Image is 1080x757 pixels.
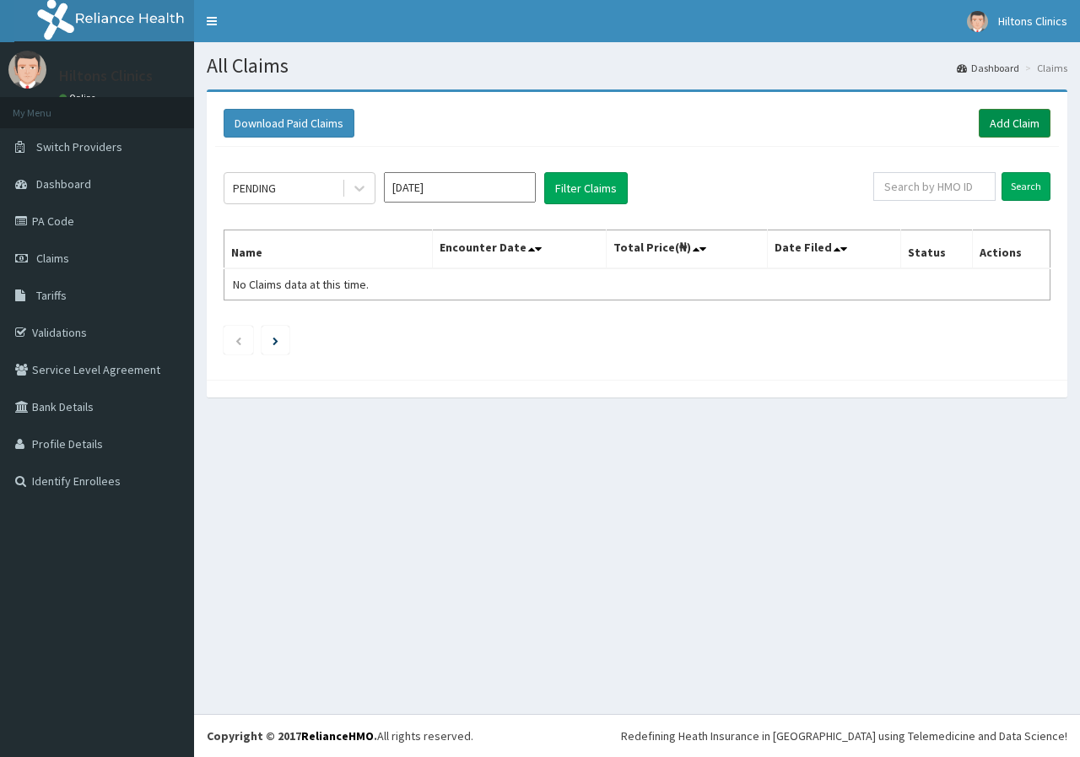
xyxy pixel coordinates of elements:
a: Previous page [235,333,242,348]
img: User Image [8,51,46,89]
a: Add Claim [979,109,1050,138]
input: Search [1002,172,1050,201]
a: Online [59,92,100,104]
a: RelianceHMO [301,728,374,743]
th: Encounter Date [432,230,606,269]
button: Filter Claims [544,172,628,204]
button: Download Paid Claims [224,109,354,138]
span: Tariffs [36,288,67,303]
h1: All Claims [207,55,1067,77]
img: User Image [967,11,988,32]
input: Select Month and Year [384,172,536,203]
li: Claims [1021,61,1067,75]
span: Claims [36,251,69,266]
footer: All rights reserved. [194,714,1080,757]
input: Search by HMO ID [873,172,996,201]
strong: Copyright © 2017 . [207,728,377,743]
div: Redefining Heath Insurance in [GEOGRAPHIC_DATA] using Telemedicine and Data Science! [621,727,1067,744]
span: Dashboard [36,176,91,192]
span: Hiltons Clinics [998,14,1067,29]
th: Status [900,230,972,269]
th: Date Filed [767,230,900,269]
th: Actions [972,230,1050,269]
th: Total Price(₦) [606,230,767,269]
span: Switch Providers [36,139,122,154]
div: PENDING [233,180,276,197]
span: No Claims data at this time. [233,277,369,292]
th: Name [224,230,433,269]
a: Dashboard [957,61,1019,75]
p: Hiltons Clinics [59,68,153,84]
a: Next page [273,333,278,348]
